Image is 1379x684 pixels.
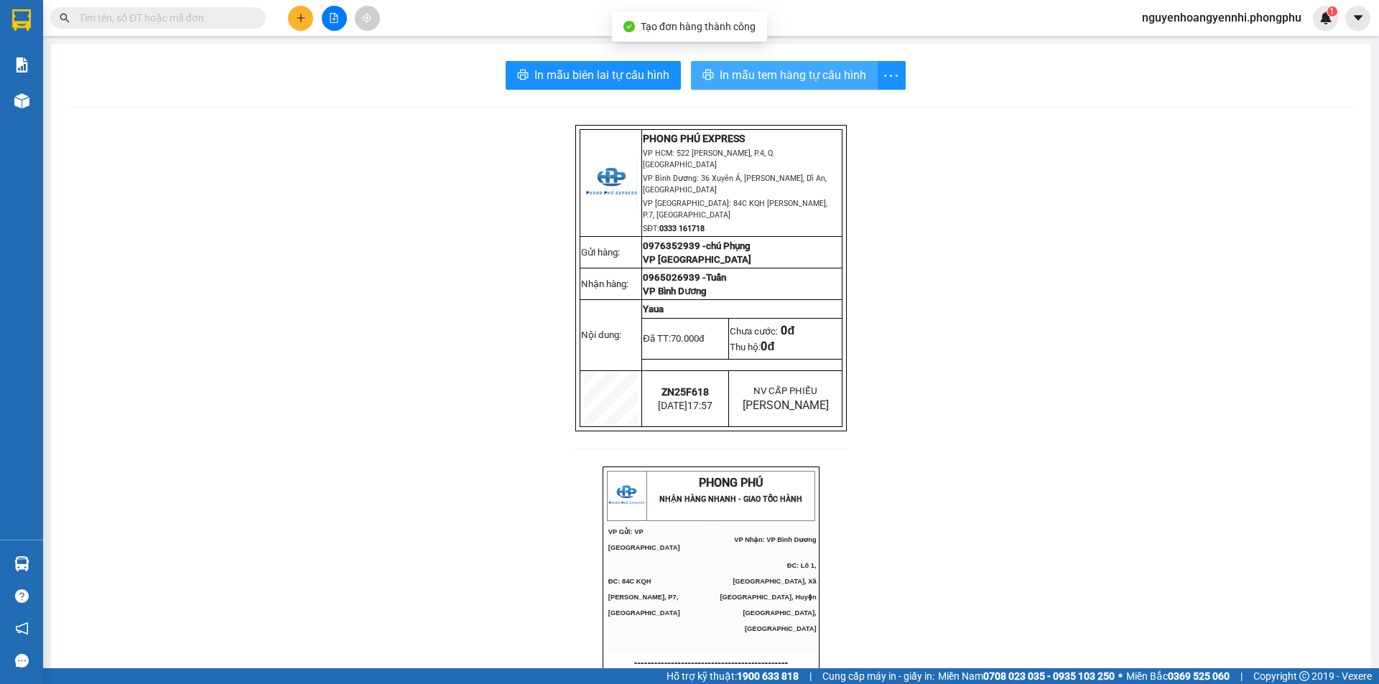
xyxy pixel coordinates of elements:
[1299,671,1309,681] span: copyright
[734,536,816,543] span: VP Nhận: VP Bình Dương
[1352,11,1365,24] span: caret-down
[983,670,1115,682] strong: 0708 023 035 - 0935 103 250
[659,495,802,504] strong: NHẬN HÀNG NHANH - GIAO TỐC HÀNH
[753,385,817,396] span: NV CẤP PHIẾU
[743,398,829,412] span: [PERSON_NAME]
[659,224,705,233] strong: 0333 161718
[581,278,628,289] span: Nhận hàng:
[14,57,29,72] img: solution-icon
[14,93,29,108] img: warehouse-icon
[641,21,756,32] span: Tạo đơn hàng thành công
[809,668,812,684] span: |
[634,657,788,668] span: ----------------------------------------------
[658,400,712,411] span: [DATE]
[706,240,751,251] span: chú Phụng
[288,6,313,31] button: plus
[671,333,704,344] span: 70.000đ
[822,668,934,684] span: Cung cấp máy in - giấy in:
[643,272,706,283] span: 0965026939 -
[687,400,712,411] span: 17:57
[643,224,705,233] span: SĐT:
[62,75,212,93] span: VP [GEOGRAPHIC_DATA]: 84C KQH [PERSON_NAME], P.7, [GEOGRAPHIC_DATA]
[643,133,745,144] strong: PHONG PHÚ EXPRESS
[643,174,827,195] span: VP Bình Dương: 36 Xuyên Á, [PERSON_NAME], Dĩ An, [GEOGRAPHIC_DATA]
[581,247,620,258] span: Gửi hàng:
[62,24,194,42] span: VP HCM: 522 [PERSON_NAME], P.4, Q.[GEOGRAPHIC_DATA]
[296,13,306,23] span: plus
[699,476,763,489] span: PHONG PHÚ
[506,61,681,90] button: printerIn mẫu biên lai tự cấu hình
[1126,668,1230,684] span: Miền Bắc
[14,556,29,571] img: warehouse-icon
[730,326,794,337] span: Chưa cước:
[355,6,380,31] button: aim
[15,654,29,667] span: message
[643,254,751,265] span: VP [GEOGRAPHIC_DATA]
[534,66,669,84] span: In mẫu biên lai tự cấu hình
[1319,11,1332,24] img: icon-new-feature
[78,95,124,105] strong: 0333 161718
[585,157,637,209] img: logo
[62,8,177,22] strong: PHONG PHÚ EXPRESS
[1327,6,1337,17] sup: 1
[1118,673,1123,679] span: ⚪️
[737,670,799,682] strong: 1900 633 818
[60,13,70,23] span: search
[661,386,709,398] span: ZN25F618
[1130,9,1313,27] span: nguyenhoangyennhi.phongphu
[720,562,816,632] span: ĐC: Lô 1, [GEOGRAPHIC_DATA], Xã [GEOGRAPHIC_DATA], Huyện [GEOGRAPHIC_DATA], [GEOGRAPHIC_DATA]
[643,240,751,251] span: 0976352939 -
[362,13,372,23] span: aim
[329,13,339,23] span: file-add
[938,668,1115,684] span: Miền Nam
[643,333,704,344] span: Đã TT:
[79,10,249,26] input: Tìm tên, số ĐT hoặc mã đơn
[1240,668,1243,684] span: |
[62,95,124,105] span: SĐT:
[761,339,774,353] span: 0đ
[623,21,635,32] span: check-circle
[667,668,799,684] span: Hỗ trợ kỹ thuật:
[877,61,906,90] button: more
[878,67,905,85] span: more
[706,272,726,283] span: Tuấn
[608,478,644,514] img: logo
[643,149,775,169] span: VP HCM: 522 [PERSON_NAME], P.4, Q.[GEOGRAPHIC_DATA]
[781,324,794,337] span: 0đ
[517,69,529,83] span: printer
[1168,670,1230,682] strong: 0369 525 060
[1329,6,1334,17] span: 1
[730,342,774,352] span: Thu hộ:
[643,199,827,220] span: VP [GEOGRAPHIC_DATA]: 84C KQH [PERSON_NAME], P.7, [GEOGRAPHIC_DATA]
[7,31,59,83] img: logo
[1345,6,1370,31] button: caret-down
[643,304,664,314] span: Yaua
[608,578,680,617] span: ĐC: 84C KQH [PERSON_NAME], P7, [GEOGRAPHIC_DATA]
[702,69,714,83] span: printer
[15,622,29,635] span: notification
[581,329,621,340] span: Nội dung:
[322,6,347,31] button: file-add
[720,66,866,84] span: In mẫu tem hàng tự cấu hình
[691,61,878,90] button: printerIn mẫu tem hàng tự cấu hình
[12,9,31,31] img: logo-vxr
[15,589,29,603] span: question-circle
[62,44,161,72] span: VP Bình Dương: 36 Xuyên Á, [PERSON_NAME], Dĩ An, [GEOGRAPHIC_DATA]
[608,528,680,551] span: VP Gửi: VP [GEOGRAPHIC_DATA]
[643,286,707,296] span: VP Bình Dương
